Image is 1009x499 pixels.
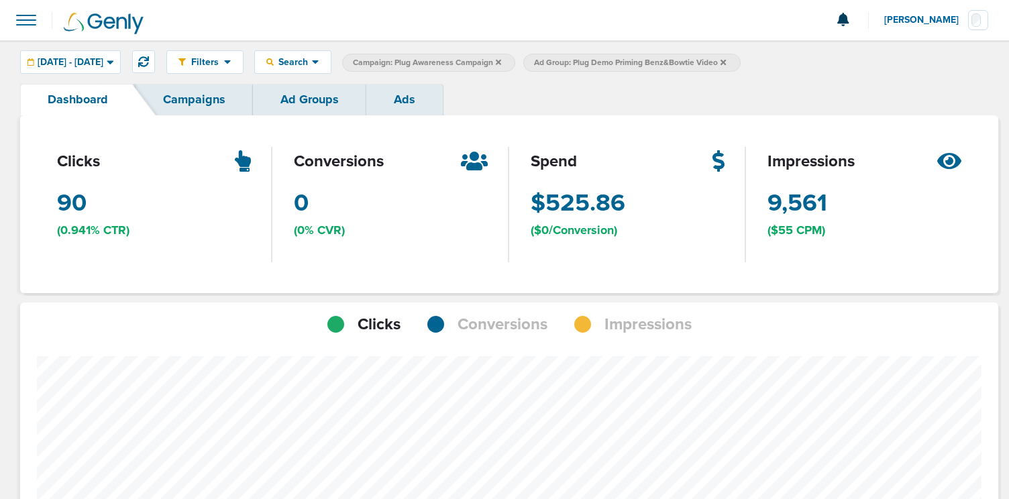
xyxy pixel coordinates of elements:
a: Dashboard [20,84,136,115]
span: (0% CVR) [294,222,345,239]
span: Clicks [358,313,401,336]
span: $525.86 [531,186,625,220]
span: 90 [57,186,87,220]
span: [DATE] - [DATE] [38,58,103,67]
a: Ad Groups [253,84,366,115]
span: Campaign: Plug Awareness Campaign [353,57,501,68]
span: Conversions [458,313,547,336]
span: ($0/Conversion) [531,222,617,239]
img: Genly [64,13,144,34]
a: Ads [366,84,443,115]
span: 0 [294,186,309,220]
span: Filters [186,56,224,68]
span: impressions [767,150,855,173]
span: spend [531,150,577,173]
span: conversions [294,150,384,173]
span: Impressions [604,313,692,336]
div: Last updated: a day ago [129,77,238,97]
span: Search [274,56,312,68]
span: [PERSON_NAME] [884,15,968,25]
span: Ad Group: Plug Demo Priming Benz&Bowtie Video [534,57,726,68]
span: (0.941% CTR) [57,222,129,239]
span: clicks [57,150,100,173]
span: ($55 CPM) [767,222,825,239]
span: 9,561 [767,186,827,220]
